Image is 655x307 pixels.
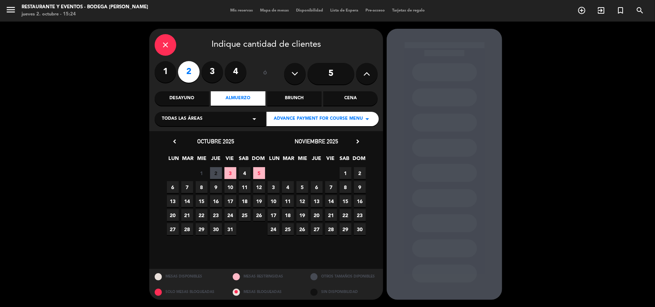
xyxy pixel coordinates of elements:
[363,115,372,123] i: arrow_drop_down
[182,154,194,166] span: MAR
[311,154,323,166] span: JUE
[268,181,279,193] span: 3
[323,91,378,106] div: Cena
[305,284,383,300] div: SIN DISPONIBILIDAD
[155,61,176,83] label: 1
[167,181,179,193] span: 6
[577,6,586,15] i: add_circle_outline
[149,269,227,284] div: MESAS DISPONIBLES
[311,181,323,193] span: 6
[325,181,337,193] span: 7
[616,6,625,15] i: turned_in_not
[282,223,294,235] span: 25
[181,195,193,207] span: 14
[168,154,180,166] span: LUN
[5,4,16,18] button: menu
[253,195,265,207] span: 19
[181,181,193,193] span: 7
[225,61,246,83] label: 4
[296,209,308,221] span: 19
[22,11,148,18] div: jueves 2. octubre - 15:24
[269,154,281,166] span: LUN
[201,61,223,83] label: 3
[239,167,251,179] span: 4
[282,181,294,193] span: 4
[253,181,265,193] span: 12
[210,223,222,235] span: 30
[210,167,222,179] span: 2
[196,195,208,207] span: 15
[171,138,178,145] i: chevron_left
[22,4,148,11] div: Restaurante y Eventos - Bodega [PERSON_NAME]
[325,223,337,235] span: 28
[325,209,337,221] span: 21
[340,223,351,235] span: 29
[210,181,222,193] span: 9
[238,154,250,166] span: SAB
[181,209,193,221] span: 21
[282,209,294,221] span: 18
[354,167,366,179] span: 2
[311,209,323,221] span: 20
[250,115,259,123] i: arrow_drop_down
[268,223,279,235] span: 24
[196,223,208,235] span: 29
[354,138,361,145] i: chevron_right
[297,154,309,166] span: MIE
[340,209,351,221] span: 22
[155,91,209,106] div: Desayuno
[311,195,323,207] span: 13
[362,9,388,13] span: Pre-acceso
[305,269,383,284] div: OTROS TAMAÑOS DIPONIBLES
[296,223,308,235] span: 26
[197,138,235,145] span: octubre 2025
[149,284,227,300] div: SOLO MESAS BLOQUEADAS
[325,154,337,166] span: VIE
[292,9,327,13] span: Disponibilidad
[196,181,208,193] span: 8
[354,195,366,207] span: 16
[167,195,179,207] span: 13
[239,209,251,221] span: 25
[211,91,265,106] div: Almuerzo
[283,154,295,166] span: MAR
[162,115,203,123] span: Todas las áreas
[296,181,308,193] span: 5
[227,284,305,300] div: MESAS BLOQUEADAS
[167,223,179,235] span: 27
[161,41,170,49] i: close
[210,209,222,221] span: 23
[224,223,236,235] span: 31
[239,181,251,193] span: 11
[636,6,644,15] i: search
[210,195,222,207] span: 16
[224,195,236,207] span: 17
[268,195,279,207] span: 10
[253,167,265,179] span: 5
[354,181,366,193] span: 9
[325,195,337,207] span: 14
[354,209,366,221] span: 23
[268,209,279,221] span: 17
[253,209,265,221] span: 26
[339,154,351,166] span: SAB
[340,195,351,207] span: 15
[178,61,200,83] label: 2
[327,9,362,13] span: Lista de Espera
[239,195,251,207] span: 18
[227,269,305,284] div: MESAS RESTRINGIDAS
[224,167,236,179] span: 3
[196,154,208,166] span: MIE
[155,34,378,56] div: Indique cantidad de clientes
[224,181,236,193] span: 10
[5,4,16,15] i: menu
[181,223,193,235] span: 28
[267,91,322,106] div: Brunch
[224,209,236,221] span: 24
[340,181,351,193] span: 8
[224,154,236,166] span: VIE
[167,209,179,221] span: 20
[388,9,428,13] span: Tarjetas de regalo
[210,154,222,166] span: JUE
[354,223,366,235] span: 30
